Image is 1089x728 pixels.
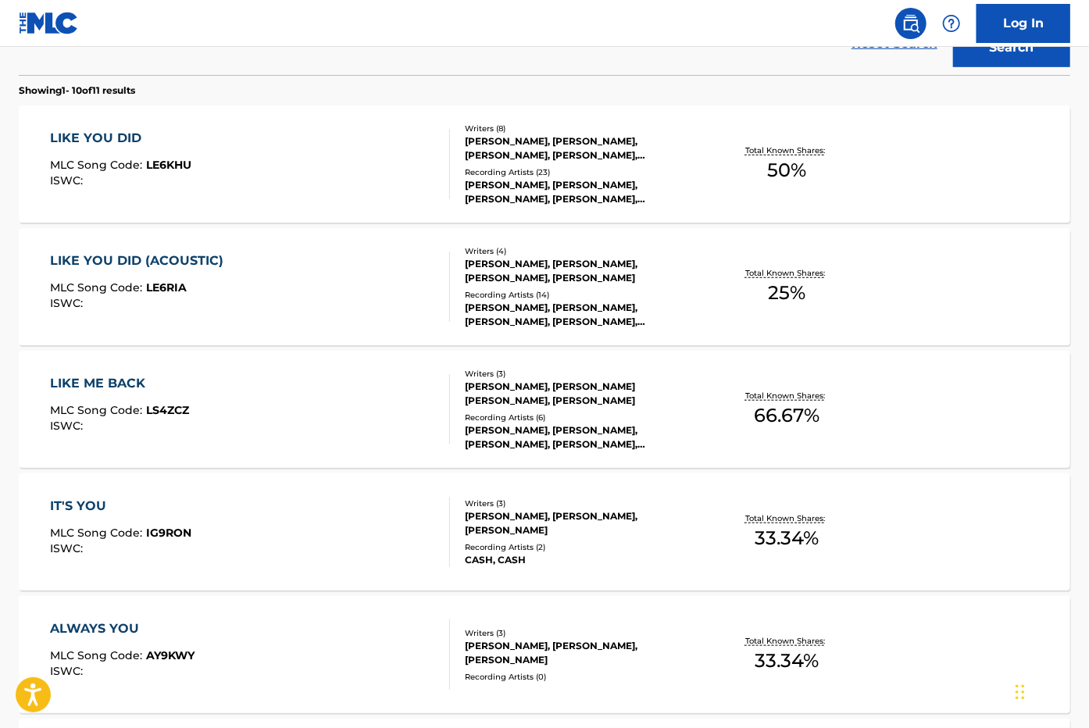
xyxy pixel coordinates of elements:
div: Help [936,8,967,39]
span: MLC Song Code : [50,280,146,294]
span: AY9KWY [146,648,195,662]
p: Total Known Shares: [745,635,829,647]
div: Recording Artists ( 2 ) [465,541,700,553]
div: [PERSON_NAME], [PERSON_NAME], [PERSON_NAME], [PERSON_NAME] [465,257,700,285]
div: Recording Artists ( 6 ) [465,412,700,423]
button: Search [953,28,1070,67]
div: LIKE YOU DID (ACOUSTIC) [50,252,231,270]
span: MLC Song Code : [50,648,146,662]
img: MLC Logo [19,12,79,34]
div: [PERSON_NAME], [PERSON_NAME], [PERSON_NAME] [465,509,700,537]
span: 25 % [768,279,805,307]
a: Public Search [895,8,927,39]
span: LS4ZCZ [146,403,189,417]
p: Total Known Shares: [745,267,829,279]
span: LE6RIA [146,280,187,294]
a: Log In [977,4,1070,43]
div: Drag [1016,669,1025,716]
div: [PERSON_NAME], [PERSON_NAME], [PERSON_NAME], [PERSON_NAME], [PERSON_NAME], [PERSON_NAME], [PERSON... [465,134,700,162]
img: search [902,14,920,33]
span: MLC Song Code : [50,403,146,417]
div: Writers ( 3 ) [465,627,700,639]
span: 33.34 % [755,647,819,675]
div: Recording Artists ( 14 ) [465,289,700,301]
div: IT'S YOU [50,497,191,516]
p: Total Known Shares: [745,512,829,524]
div: Writers ( 8 ) [465,123,700,134]
span: ISWC : [50,296,87,310]
div: [PERSON_NAME], [PERSON_NAME], [PERSON_NAME], [PERSON_NAME], [PERSON_NAME] [465,301,700,329]
div: ALWAYS YOU [50,619,195,638]
div: Recording Artists ( 0 ) [465,671,700,683]
p: Total Known Shares: [745,390,829,401]
a: LIKE ME BACKMLC Song Code:LS4ZCZISWC:Writers (3)[PERSON_NAME], [PERSON_NAME] [PERSON_NAME], [PERS... [19,351,1070,468]
div: [PERSON_NAME], [PERSON_NAME], [PERSON_NAME], [PERSON_NAME], [PERSON_NAME] [465,178,700,206]
div: Writers ( 3 ) [465,368,700,380]
iframe: Chat Widget [1011,653,1089,728]
div: Writers ( 3 ) [465,498,700,509]
div: [PERSON_NAME], [PERSON_NAME], [PERSON_NAME] [465,639,700,667]
span: ISWC : [50,419,87,433]
span: IG9RON [146,526,191,540]
a: LIKE YOU DID (ACOUSTIC)MLC Song Code:LE6RIAISWC:Writers (4)[PERSON_NAME], [PERSON_NAME], [PERSON_... [19,228,1070,345]
img: help [942,14,961,33]
p: Total Known Shares: [745,145,829,156]
div: [PERSON_NAME], [PERSON_NAME], [PERSON_NAME], [PERSON_NAME], [PERSON_NAME] [465,423,700,451]
span: ISWC : [50,541,87,555]
a: LIKE YOU DIDMLC Song Code:LE6KHUISWC:Writers (8)[PERSON_NAME], [PERSON_NAME], [PERSON_NAME], [PER... [19,105,1070,223]
span: ISWC : [50,173,87,187]
div: LIKE YOU DID [50,129,191,148]
div: Writers ( 4 ) [465,245,700,257]
div: Recording Artists ( 23 ) [465,166,700,178]
div: LIKE ME BACK [50,374,189,393]
div: [PERSON_NAME], [PERSON_NAME] [PERSON_NAME], [PERSON_NAME] [465,380,700,408]
span: ISWC : [50,664,87,678]
span: MLC Song Code : [50,158,146,172]
span: 50 % [767,156,806,184]
span: LE6KHU [146,158,191,172]
span: 33.34 % [755,524,819,552]
span: 66.67 % [754,401,819,430]
a: ALWAYS YOUMLC Song Code:AY9KWYISWC:Writers (3)[PERSON_NAME], [PERSON_NAME], [PERSON_NAME]Recordin... [19,596,1070,713]
p: Showing 1 - 10 of 11 results [19,84,135,98]
div: CASH, CASH [465,553,700,567]
a: IT'S YOUMLC Song Code:IG9RONISWC:Writers (3)[PERSON_NAME], [PERSON_NAME], [PERSON_NAME]Recording ... [19,473,1070,591]
span: MLC Song Code : [50,526,146,540]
